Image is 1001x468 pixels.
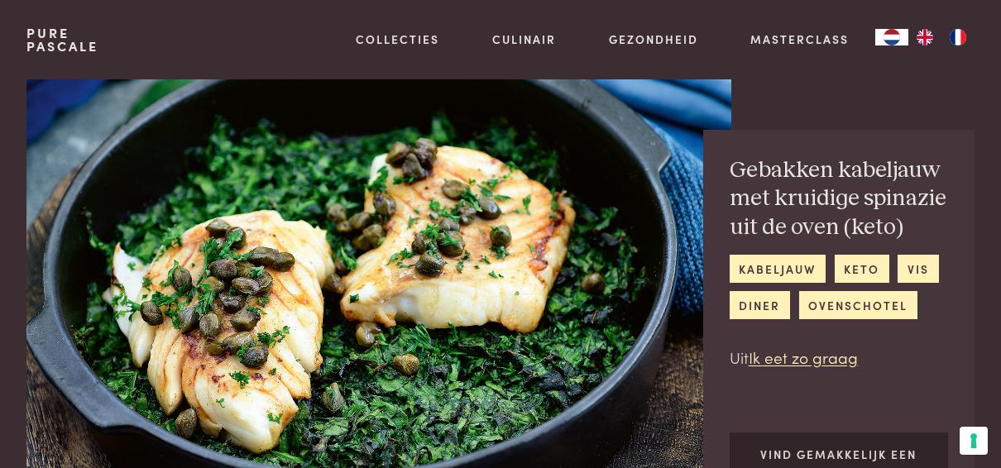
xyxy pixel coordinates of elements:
aside: Language selected: Nederlands [875,29,975,45]
a: NL [875,29,908,45]
a: FR [941,29,975,45]
p: Uit [730,346,949,370]
a: kabeljauw [730,255,826,282]
button: Uw voorkeuren voor toestemming voor trackingtechnologieën [960,427,988,455]
a: Culinair [492,31,556,48]
a: Gezondheid [609,31,698,48]
a: Ik eet zo graag [749,346,858,368]
a: PurePascale [26,26,98,53]
ul: Language list [908,29,975,45]
a: Collecties [356,31,439,48]
a: ovenschotel [799,291,917,318]
a: keto [835,255,889,282]
a: EN [908,29,941,45]
a: vis [898,255,938,282]
a: diner [730,291,790,318]
a: Masterclass [750,31,849,48]
div: Language [875,29,908,45]
h2: Gebakken kabeljauw met kruidige spinazie uit de oven (keto) [730,156,949,242]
